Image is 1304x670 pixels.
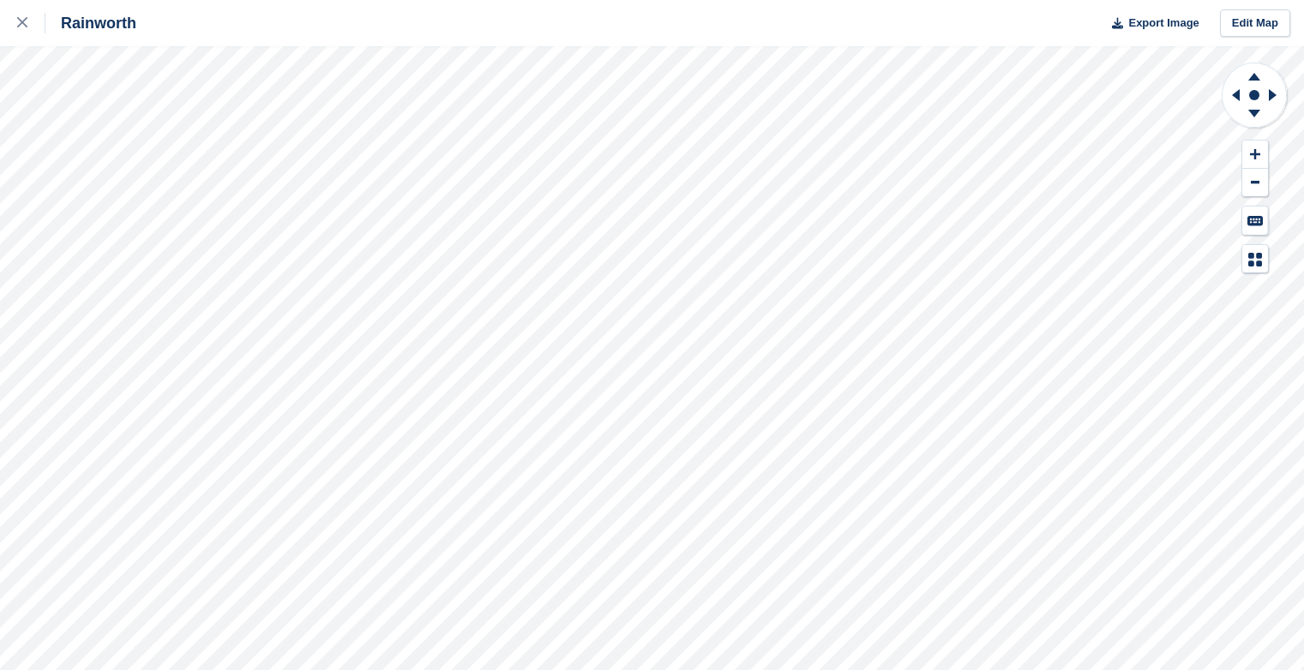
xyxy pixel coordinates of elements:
button: Keyboard Shortcuts [1242,206,1268,235]
div: Rainworth [45,13,136,33]
span: Export Image [1128,15,1199,32]
button: Map Legend [1242,245,1268,273]
button: Export Image [1102,9,1199,38]
a: Edit Map [1220,9,1290,38]
button: Zoom Out [1242,169,1268,197]
button: Zoom In [1242,141,1268,169]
